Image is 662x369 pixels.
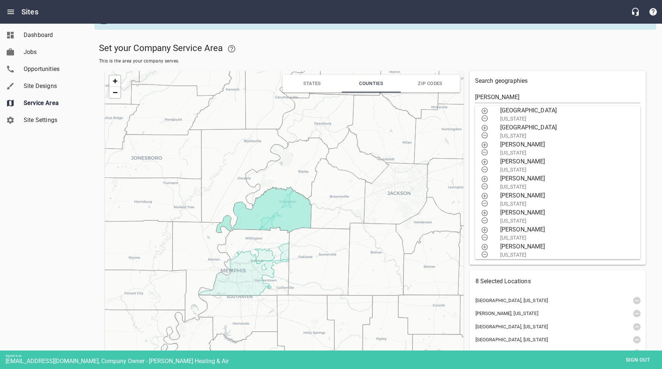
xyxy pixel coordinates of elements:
[500,183,628,191] p: [US_STATE]
[303,81,321,86] span: States
[24,48,80,57] span: Jobs
[627,3,644,21] button: Live Chat
[500,234,628,242] p: [US_STATE]
[475,297,582,304] span: [GEOGRAPHIC_DATA], [US_STATE]
[418,81,442,86] span: ZIP Codes
[500,140,628,149] span: [PERSON_NAME]
[475,91,640,103] input: Search by country, state, or zip code.
[24,99,80,108] span: Service Area
[223,40,240,58] a: Learn more about your Service Area
[500,115,628,123] p: [US_STATE]
[99,40,652,58] h5: Set your Company Service Area
[24,116,80,125] span: Site Settings
[109,87,120,98] a: Zoom out
[359,81,383,86] span: Counties
[2,3,20,21] button: Open drawer
[500,242,628,251] span: [PERSON_NAME]
[24,65,80,74] span: Opportunities
[622,355,654,365] span: Sign out
[500,166,628,174] p: [US_STATE]
[475,77,640,85] p: Search geographies
[500,157,628,166] span: [PERSON_NAME]
[475,310,577,317] span: [PERSON_NAME], [US_STATE]
[500,123,628,132] span: [GEOGRAPHIC_DATA]
[475,323,582,331] span: [GEOGRAPHIC_DATA], [US_STATE]
[109,75,120,87] a: Zoom in
[99,58,652,65] span: This is the area your company serves.
[24,82,80,91] span: Site Designs
[500,106,628,115] span: [GEOGRAPHIC_DATA]
[500,149,628,157] p: [US_STATE]
[500,200,628,208] p: [US_STATE]
[500,191,628,200] span: [PERSON_NAME]
[500,174,628,183] span: [PERSON_NAME]
[113,76,117,85] span: +
[500,251,628,259] p: [US_STATE]
[620,353,656,367] button: Sign out
[500,208,628,217] span: [PERSON_NAME]
[500,217,628,225] p: [US_STATE]
[113,88,117,97] span: −
[500,225,628,234] span: [PERSON_NAME]
[6,358,662,365] div: [EMAIL_ADDRESS][DOMAIN_NAME], Company Owner - [PERSON_NAME] Heating & Air
[6,354,662,358] div: Signed in as
[500,132,628,140] p: [US_STATE]
[21,6,38,18] h6: Sites
[24,31,80,40] span: Dashboard
[475,336,582,343] span: [GEOGRAPHIC_DATA], [US_STATE]
[475,276,640,287] h6: 8 Selected Locations
[475,349,582,357] span: [GEOGRAPHIC_DATA], [US_STATE]
[644,3,662,21] button: Support Portal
